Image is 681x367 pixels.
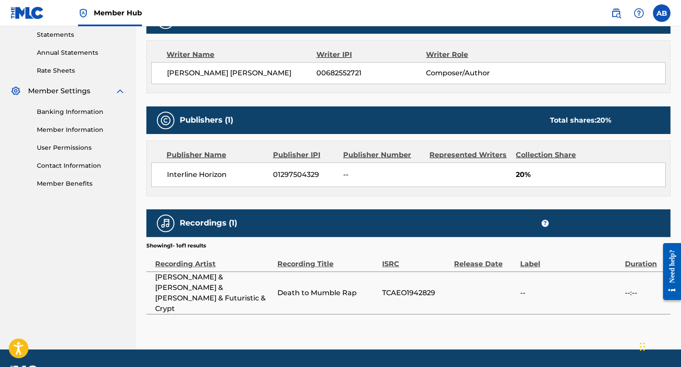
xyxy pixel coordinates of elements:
[37,107,125,116] a: Banking Information
[37,125,125,134] a: Member Information
[343,169,423,180] span: --
[625,288,666,298] span: --:--
[316,68,426,78] span: 00682552721
[273,169,337,180] span: 01297504329
[160,115,171,126] img: Publishers
[550,115,611,126] div: Total shares:
[516,169,665,180] span: 20%
[520,250,621,269] div: Label
[382,250,450,269] div: ISRC
[155,272,273,314] span: [PERSON_NAME] & [PERSON_NAME] & [PERSON_NAME] & Futuristic & Crypt
[454,250,516,269] div: Release Date
[180,115,233,125] h5: Publishers (1)
[316,49,426,60] div: Writer IPI
[11,86,21,96] img: Member Settings
[37,143,125,152] a: User Permissions
[640,334,645,360] div: Drag
[11,7,44,19] img: MLC Logo
[634,8,644,18] img: help
[611,8,621,18] img: search
[656,236,681,308] iframe: Resource Center
[37,48,125,57] a: Annual Statements
[277,288,378,298] span: Death to Mumble Rap
[426,68,525,78] span: Composer/Author
[625,250,666,269] div: Duration
[146,242,206,250] p: Showing 1 - 1 of 1 results
[28,86,90,96] span: Member Settings
[516,150,591,160] div: Collection Share
[596,116,611,124] span: 20 %
[167,150,266,160] div: Publisher Name
[607,4,625,22] a: Public Search
[167,49,316,60] div: Writer Name
[542,220,549,227] span: ?
[520,288,621,298] span: --
[167,169,266,180] span: Interline Horizon
[277,250,378,269] div: Recording Title
[155,250,273,269] div: Recording Artist
[78,8,89,18] img: Top Rightsholder
[653,4,670,22] div: User Menu
[115,86,125,96] img: expand
[37,179,125,188] a: Member Benefits
[180,218,237,228] h5: Recordings (1)
[167,68,316,78] span: [PERSON_NAME] [PERSON_NAME]
[37,66,125,75] a: Rate Sheets
[273,150,337,160] div: Publisher IPI
[382,288,450,298] span: TCAEO1942829
[343,150,423,160] div: Publisher Number
[37,30,125,39] a: Statements
[94,8,142,18] span: Member Hub
[637,325,681,367] iframe: Chat Widget
[429,150,509,160] div: Represented Writers
[630,4,648,22] div: Help
[160,218,171,229] img: Recordings
[426,49,526,60] div: Writer Role
[37,161,125,170] a: Contact Information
